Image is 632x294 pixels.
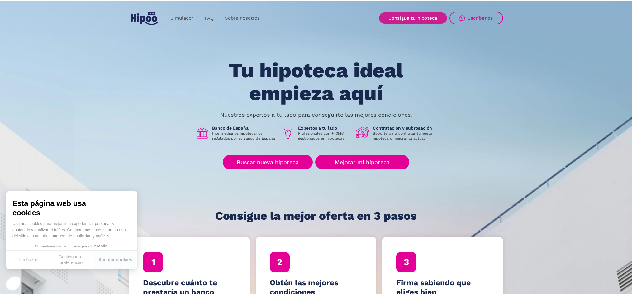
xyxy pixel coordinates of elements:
h1: Expertos a tu lado [298,125,351,131]
a: Buscar nueva hipoteca [223,155,313,169]
h1: Banco de España [212,125,276,131]
p: Soporte para contratar tu nueva hipoteca o mejorar la actual [373,131,437,141]
a: Escríbenos [449,12,503,24]
div: Escríbenos [468,15,493,21]
a: Mejorar mi hipoteca [315,155,409,169]
a: FAQ [199,12,219,24]
h1: Contratación y subrogación [373,125,437,131]
a: Simulador [165,12,199,24]
a: Sobre nosotros [219,12,265,24]
p: Intermediarios hipotecarios regulados por el Banco de España [212,131,276,141]
a: Consigue tu hipoteca [379,12,447,24]
h1: Tu hipoteca ideal empieza aquí [198,59,434,105]
p: Nuestros expertos a tu lado para conseguirte las mejores condiciones. [220,112,412,117]
p: Profesionales con +40M€ gestionados en hipotecas [298,131,351,141]
a: home [129,9,160,27]
h1: Consigue la mejor oferta en 3 pasos [215,210,417,222]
